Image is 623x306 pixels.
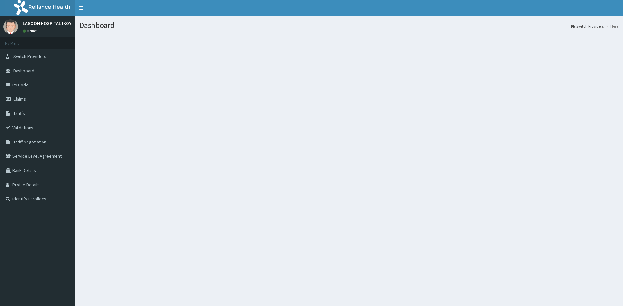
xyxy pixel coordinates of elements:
[13,139,46,145] span: Tariff Negotiation
[23,21,73,26] p: LAGOON HOSPITAL IKOYI
[13,110,25,116] span: Tariffs
[13,53,46,59] span: Switch Providers
[13,96,26,102] span: Claims
[79,21,618,29] h1: Dashboard
[571,23,604,29] a: Switch Providers
[604,23,618,29] li: Here
[13,68,34,74] span: Dashboard
[23,29,38,33] a: Online
[3,19,18,34] img: User Image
